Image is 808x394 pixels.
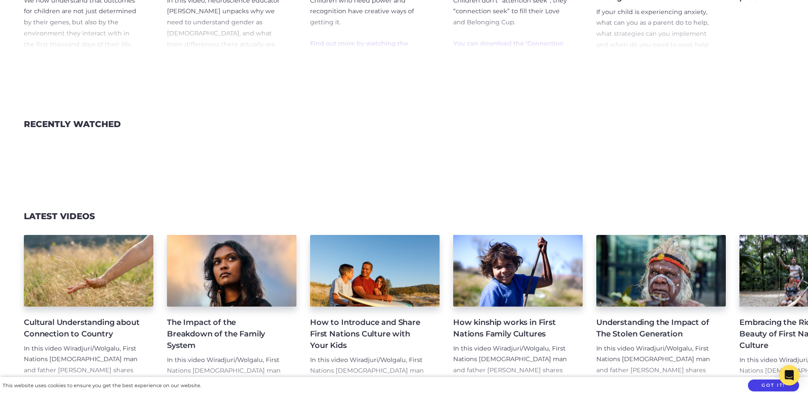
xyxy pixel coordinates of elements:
a: You can download the ‘Connection Plan’ [PERSON_NAME] mentioned here. [453,40,564,70]
h3: Latest Videos [24,211,95,221]
a: Find out more by watching the ‘Guiding Behaviour with the Phoenix Cups’ course here. [310,40,408,70]
h4: Cultural Understanding about Connection to Country [24,317,140,340]
p: If your child is experiencing anxiety, what can you as a parent do to help, what strategies can y... [596,7,712,62]
div: Open Intercom Messenger [779,365,799,385]
h4: The Impact of the Breakdown of the Family System [167,317,283,351]
h4: How to Introduce and Share First Nations Culture with Your Kids [310,317,426,351]
h4: Understanding the Impact of The Stolen Generation [596,317,712,340]
button: Got it! [748,380,799,392]
h4: How kinship works in First Nations Family Cultures [453,317,569,340]
h3: recently watched [24,119,121,129]
div: This website uses cookies to ensure you get the best experience on our website. [3,381,201,390]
